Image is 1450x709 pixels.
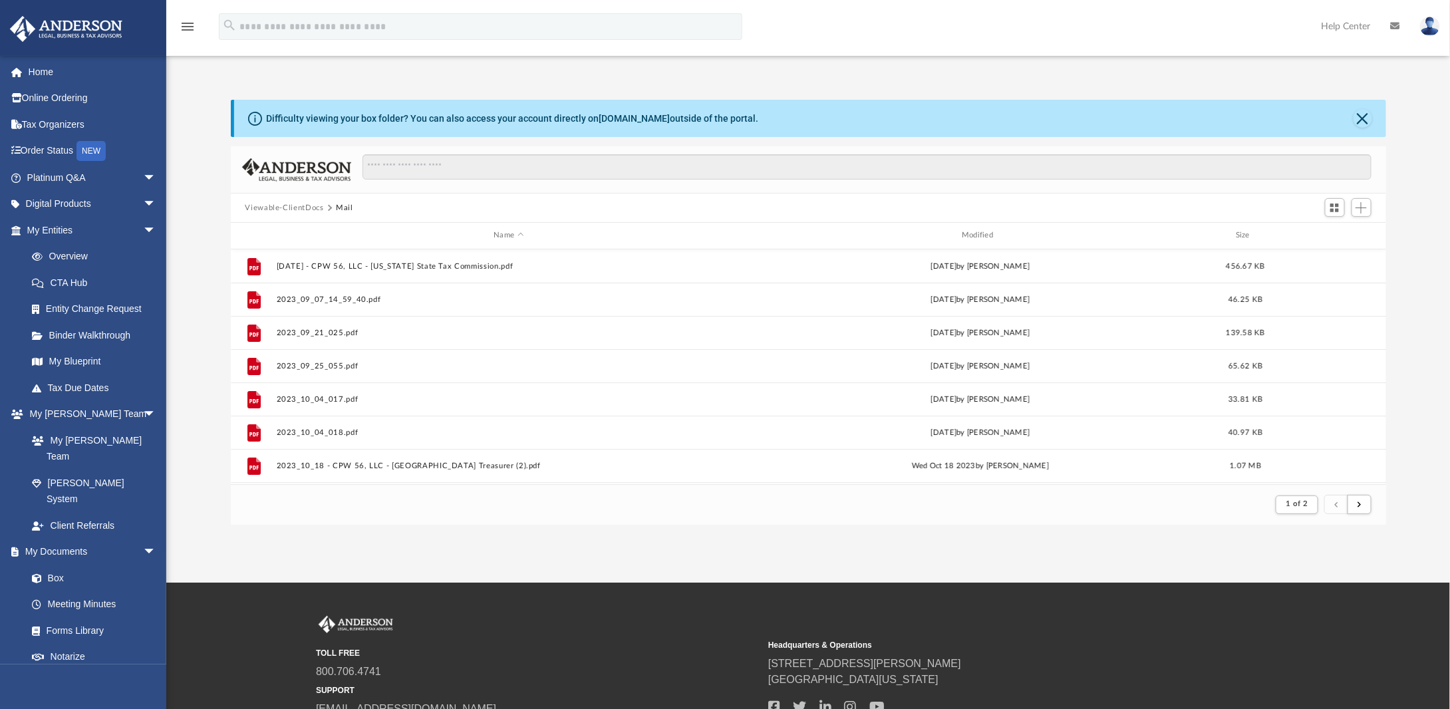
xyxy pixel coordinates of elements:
[19,470,170,512] a: [PERSON_NAME] System
[1325,198,1345,217] button: Switch to Grid View
[768,674,939,685] a: [GEOGRAPHIC_DATA][US_STATE]
[9,164,176,191] a: Platinum Q&Aarrow_drop_down
[9,85,176,112] a: Online Ordering
[19,617,163,644] a: Forms Library
[19,296,176,323] a: Entity Change Request
[143,191,170,218] span: arrow_drop_down
[1354,109,1372,128] button: Close
[19,512,170,539] a: Client Referrals
[747,229,1213,241] div: Modified
[276,329,742,337] button: 2023_09_21_025.pdf
[599,113,670,124] a: [DOMAIN_NAME]
[267,112,759,126] div: Difficulty viewing your box folder? You can also access your account directly on outside of the p...
[748,426,1213,438] div: [DATE] by [PERSON_NAME]
[748,293,1213,305] div: [DATE] by [PERSON_NAME]
[9,59,176,85] a: Home
[9,111,176,138] a: Tax Organizers
[748,393,1213,405] div: [DATE] by [PERSON_NAME]
[276,395,742,404] button: 2023_10_04_017.pdf
[245,202,323,214] button: Viewable-ClientDocs
[222,18,237,33] i: search
[748,460,1213,472] div: Wed Oct 18 2023 by [PERSON_NAME]
[19,644,170,670] a: Notarize
[231,249,1387,484] div: grid
[143,164,170,192] span: arrow_drop_down
[748,260,1213,272] div: [DATE] by [PERSON_NAME]
[143,401,170,428] span: arrow_drop_down
[336,202,353,214] button: Mail
[1420,17,1440,36] img: User Pic
[1226,329,1264,336] span: 139.58 KB
[1278,229,1371,241] div: id
[236,229,269,241] div: id
[748,327,1213,339] div: [DATE] by [PERSON_NAME]
[1276,496,1318,514] button: 1 of 2
[1228,362,1262,369] span: 65.62 KB
[19,427,163,470] a: My [PERSON_NAME] Team
[19,349,170,375] a: My Blueprint
[9,138,176,165] a: Order StatusNEW
[316,666,381,677] a: 800.706.4741
[1228,395,1262,402] span: 33.81 KB
[768,658,961,669] a: [STREET_ADDRESS][PERSON_NAME]
[9,217,176,243] a: My Entitiesarrow_drop_down
[9,191,176,217] a: Digital Productsarrow_drop_down
[748,360,1213,372] div: [DATE] by [PERSON_NAME]
[19,591,170,618] a: Meeting Minutes
[275,229,741,241] div: Name
[1226,262,1264,269] span: 456.67 KB
[19,374,176,401] a: Tax Due Dates
[19,269,176,296] a: CTA Hub
[768,639,1211,651] small: Headquarters & Operations
[180,25,196,35] a: menu
[6,16,126,42] img: Anderson Advisors Platinum Portal
[276,428,742,437] button: 2023_10_04_018.pdf
[19,565,163,591] a: Box
[316,616,396,633] img: Anderson Advisors Platinum Portal
[276,362,742,370] button: 2023_09_25_055.pdf
[1352,198,1372,217] button: Add
[76,141,106,161] div: NEW
[1228,295,1262,303] span: 46.25 KB
[1228,428,1262,436] span: 40.97 KB
[9,401,170,428] a: My [PERSON_NAME] Teamarrow_drop_down
[362,154,1371,180] input: Search files and folders
[276,295,742,304] button: 2023_09_07_14_59_40.pdf
[276,262,742,271] button: [DATE] - CPW 56, LLC - [US_STATE] State Tax Commission.pdf
[19,243,176,270] a: Overview
[9,539,170,565] a: My Documentsarrow_drop_down
[180,19,196,35] i: menu
[1230,462,1261,469] span: 1.07 MB
[143,539,170,566] span: arrow_drop_down
[1219,229,1272,241] div: Size
[143,217,170,244] span: arrow_drop_down
[316,647,759,659] small: TOLL FREE
[1286,500,1308,507] span: 1 of 2
[316,684,759,696] small: SUPPORT
[19,322,176,349] a: Binder Walkthrough
[276,462,742,470] button: 2023_10_18 - CPW 56, LLC - [GEOGRAPHIC_DATA] Treasurer (2).pdf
